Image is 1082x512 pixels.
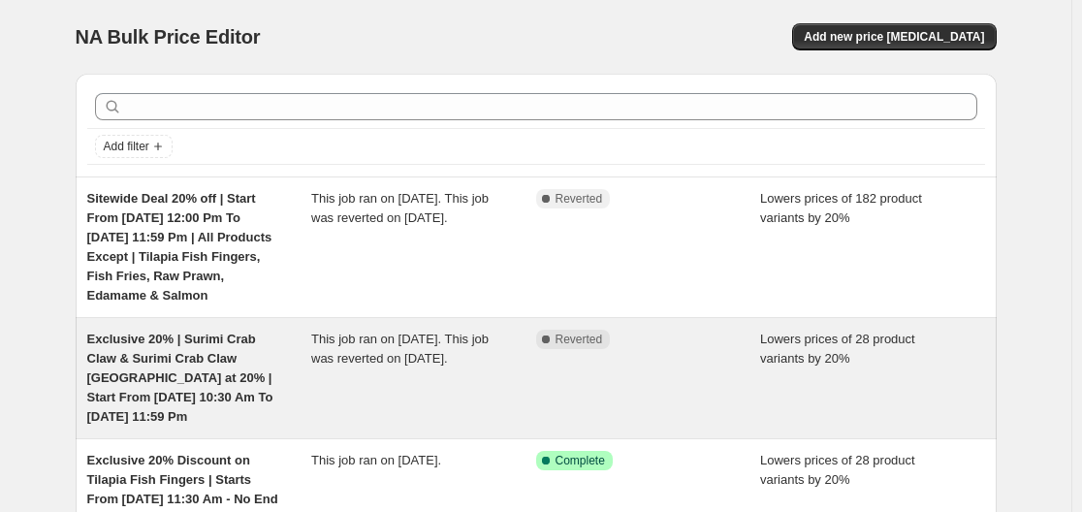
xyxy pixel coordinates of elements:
[760,191,922,225] span: Lowers prices of 182 product variants by 20%
[87,332,273,424] span: Exclusive 20% | Surimi Crab Claw & Surimi Crab Claw [GEOGRAPHIC_DATA] at 20% | Start From [DATE] ...
[311,453,441,467] span: This job ran on [DATE].
[87,191,272,303] span: Sitewide Deal 20% off | Start From [DATE] 12:00 Pm To [DATE] 11:59 Pm | All Products Except | Til...
[760,453,915,487] span: Lowers prices of 28 product variants by 20%
[104,139,149,154] span: Add filter
[556,453,605,468] span: Complete
[311,191,489,225] span: This job ran on [DATE]. This job was reverted on [DATE].
[804,29,984,45] span: Add new price [MEDICAL_DATA]
[311,332,489,366] span: This job ran on [DATE]. This job was reverted on [DATE].
[760,332,915,366] span: Lowers prices of 28 product variants by 20%
[792,23,996,50] button: Add new price [MEDICAL_DATA]
[556,191,603,207] span: Reverted
[76,26,261,48] span: NA Bulk Price Editor
[556,332,603,347] span: Reverted
[95,135,173,158] button: Add filter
